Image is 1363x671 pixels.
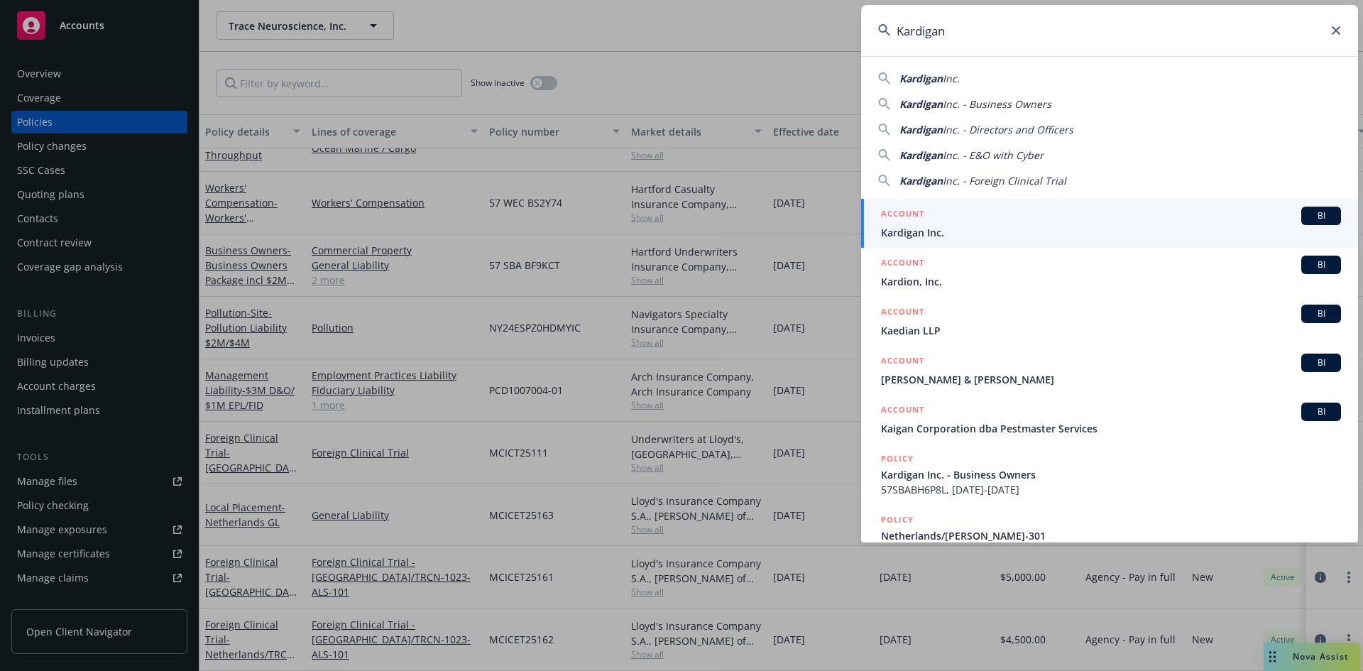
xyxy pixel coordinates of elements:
span: [PERSON_NAME] & [PERSON_NAME] [881,372,1341,387]
a: ACCOUNTBI[PERSON_NAME] & [PERSON_NAME] [861,346,1358,395]
span: Inc. - Directors and Officers [943,123,1073,136]
span: Kaedian LLP [881,323,1341,338]
span: Kardigan [899,174,943,187]
h5: POLICY [881,513,914,527]
span: Kardigan [899,97,943,111]
span: Kardigan [899,123,943,136]
h5: ACCOUNT [881,354,924,371]
a: POLICYNetherlands/[PERSON_NAME]-301 [861,505,1358,566]
h5: ACCOUNT [881,305,924,322]
input: Search... [861,5,1358,56]
a: ACCOUNTBIKardion, Inc. [861,248,1358,297]
span: Kardigan [899,148,943,162]
span: 57SBABH6P8L, [DATE]-[DATE] [881,482,1341,497]
h5: ACCOUNT [881,256,924,273]
span: Kardion, Inc. [881,274,1341,289]
h5: ACCOUNT [881,207,924,224]
h5: ACCOUNT [881,403,924,420]
span: Netherlands/[PERSON_NAME]-301 [881,528,1341,543]
span: Inc. - Business Owners [943,97,1051,111]
span: BI [1307,356,1335,369]
span: Kardigan Inc. - Business Owners [881,467,1341,482]
a: ACCOUNTBIKaigan Corporation dba Pestmaster Services [861,395,1358,444]
h5: POLICY [881,452,914,466]
a: ACCOUNTBIKardigan Inc. [861,199,1358,248]
span: Kaigan Corporation dba Pestmaster Services [881,421,1341,436]
span: BI [1307,258,1335,271]
a: ACCOUNTBIKaedian LLP [861,297,1358,346]
a: POLICYKardigan Inc. - Business Owners57SBABH6P8L, [DATE]-[DATE] [861,444,1358,505]
span: Inc. - E&O with Cyber [943,148,1044,162]
span: Inc. - Foreign Clinical Trial [943,174,1066,187]
span: BI [1307,307,1335,320]
span: BI [1307,209,1335,222]
span: Inc. [943,72,960,85]
span: Kardigan Inc. [881,225,1341,240]
span: Kardigan [899,72,943,85]
span: BI [1307,405,1335,418]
